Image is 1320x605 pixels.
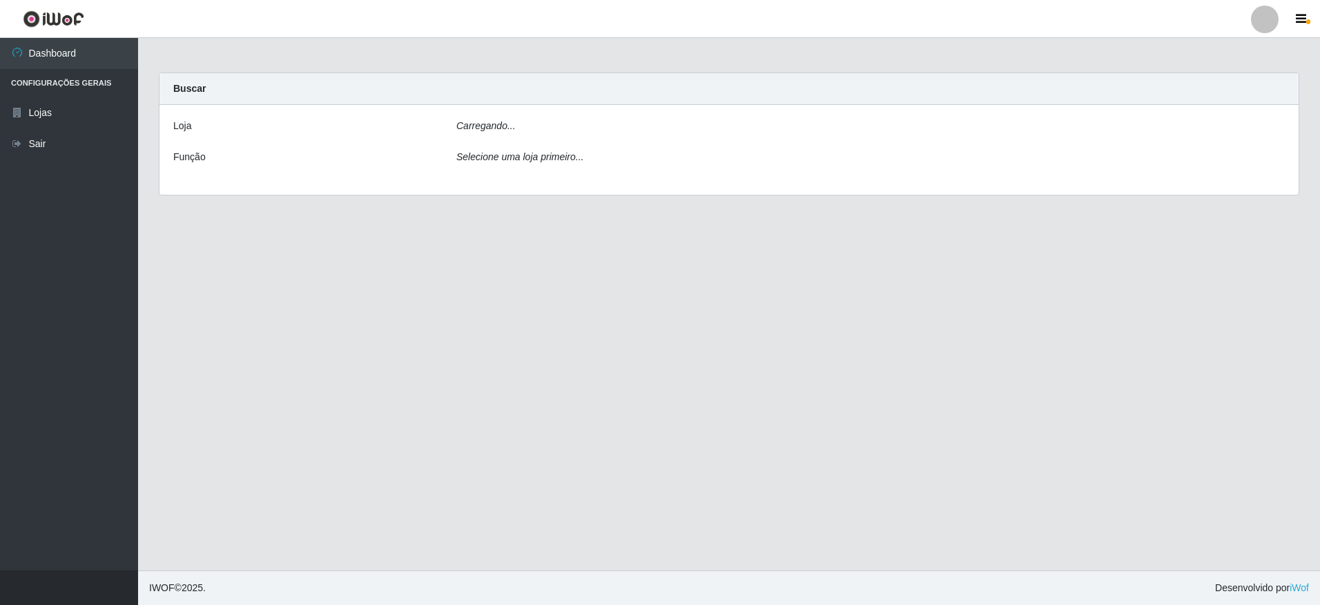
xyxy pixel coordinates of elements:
label: Função [173,150,206,164]
a: iWof [1290,582,1309,593]
strong: Buscar [173,83,206,94]
img: CoreUI Logo [23,10,84,28]
span: Desenvolvido por [1215,581,1309,595]
span: IWOF [149,582,175,593]
i: Selecione uma loja primeiro... [456,151,583,162]
i: Carregando... [456,120,516,131]
label: Loja [173,119,191,133]
span: © 2025 . [149,581,206,595]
